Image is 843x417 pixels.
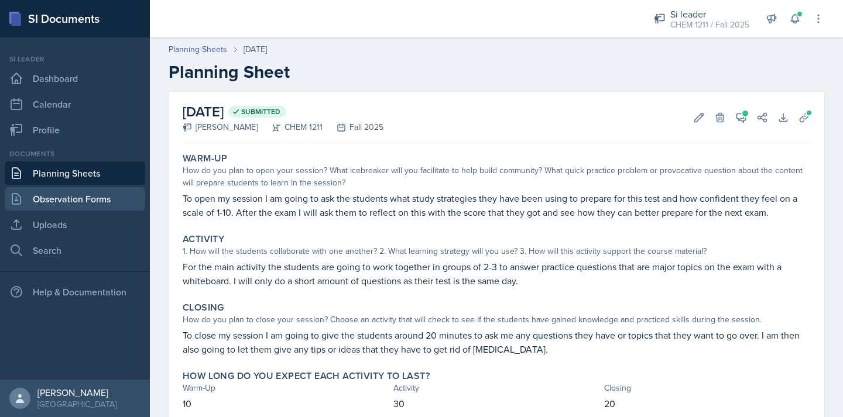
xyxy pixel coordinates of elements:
div: Warm-Up [183,382,389,394]
label: How long do you expect each activity to last? [183,370,430,382]
a: Uploads [5,213,145,236]
div: [DATE] [244,43,267,56]
a: Search [5,239,145,262]
a: Profile [5,118,145,142]
div: [PERSON_NAME] [183,121,258,133]
p: To close my session I am going to give the students around 20 minutes to ask me any questions the... [183,328,810,356]
label: Warm-Up [183,153,228,164]
div: Help & Documentation [5,280,145,304]
div: Activity [393,382,599,394]
div: 1. How will the students collaborate with one another? 2. What learning strategy will you use? 3.... [183,245,810,257]
div: [GEOGRAPHIC_DATA] [37,398,116,410]
div: Si leader [670,7,749,21]
div: How do you plan to close your session? Choose an activity that will check to see if the students ... [183,313,810,326]
a: Planning Sheets [5,161,145,185]
div: CHEM 1211 [258,121,323,133]
p: 10 [183,397,389,411]
div: Documents [5,149,145,159]
p: 30 [393,397,599,411]
p: For the main activity the students are going to work together in groups of 2-3 to answer practice... [183,260,810,288]
a: Observation Forms [5,187,145,211]
h2: Planning Sheet [169,61,824,82]
a: Calendar [5,92,145,116]
label: Closing [183,302,224,313]
a: Planning Sheets [169,43,227,56]
h2: [DATE] [183,101,383,122]
p: 20 [604,397,810,411]
p: To open my session I am going to ask the students what study strategies they have been using to p... [183,191,810,219]
div: Closing [604,382,810,394]
span: Submitted [241,107,280,116]
div: [PERSON_NAME] [37,387,116,398]
label: Activity [183,233,224,245]
div: Fall 2025 [323,121,383,133]
div: How do you plan to open your session? What icebreaker will you facilitate to help build community... [183,164,810,189]
div: CHEM 1211 / Fall 2025 [670,19,749,31]
div: Si leader [5,54,145,64]
a: Dashboard [5,67,145,90]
